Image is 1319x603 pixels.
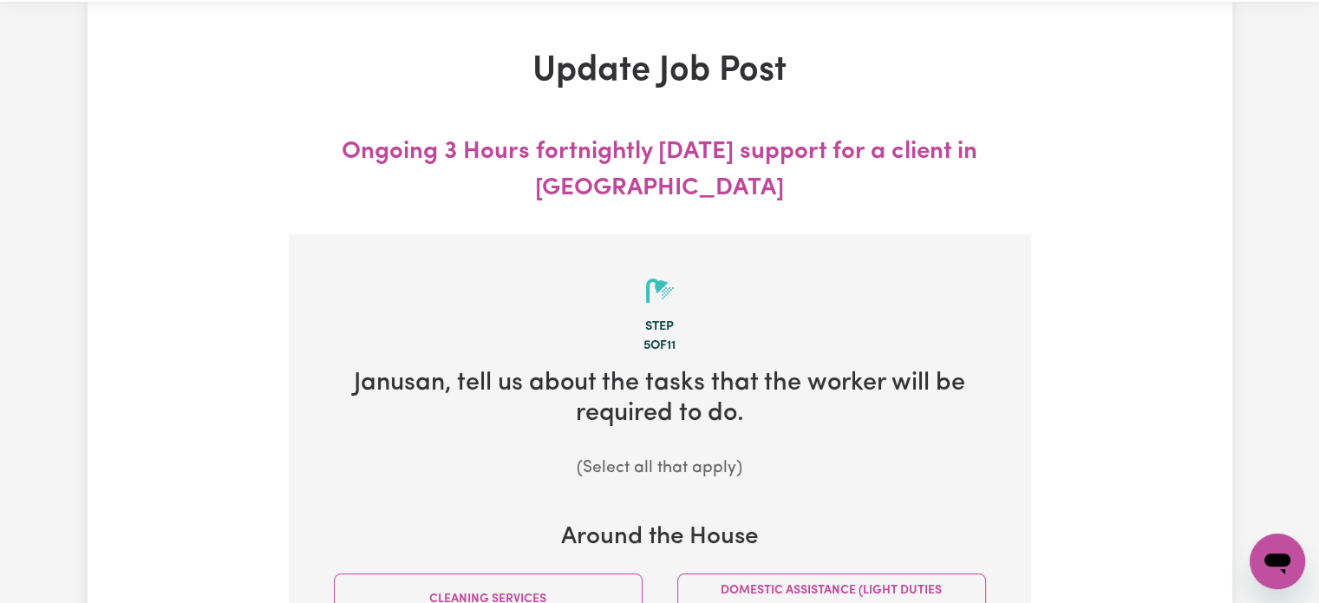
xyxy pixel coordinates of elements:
[317,369,1003,429] h2: Janusan , tell us about the tasks that the worker will be required to do.
[317,456,1003,482] p: (Select all that apply)
[1250,534,1305,589] iframe: Button to launch messaging window
[289,50,1031,92] h1: Update Job Post
[317,318,1003,337] div: Step
[289,134,1031,206] div: Ongoing 3 Hours fortnightly [DATE] support for a client in [GEOGRAPHIC_DATA]
[317,523,1003,553] h3: Around the House
[317,337,1003,356] div: 5 of 11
